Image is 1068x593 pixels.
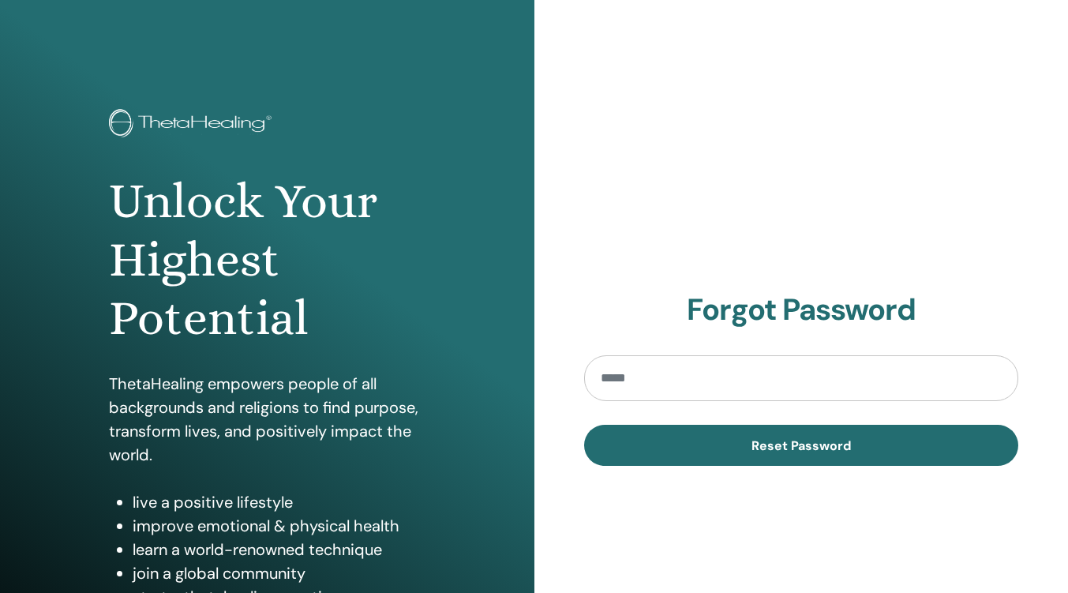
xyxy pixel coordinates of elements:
p: ThetaHealing empowers people of all backgrounds and religions to find purpose, transform lives, a... [109,372,425,467]
li: live a positive lifestyle [133,490,425,514]
li: learn a world-renowned technique [133,538,425,561]
h2: Forgot Password [584,292,1019,328]
button: Reset Password [584,425,1019,466]
li: join a global community [133,561,425,585]
h1: Unlock Your Highest Potential [109,172,425,348]
span: Reset Password [751,437,851,454]
li: improve emotional & physical health [133,514,425,538]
